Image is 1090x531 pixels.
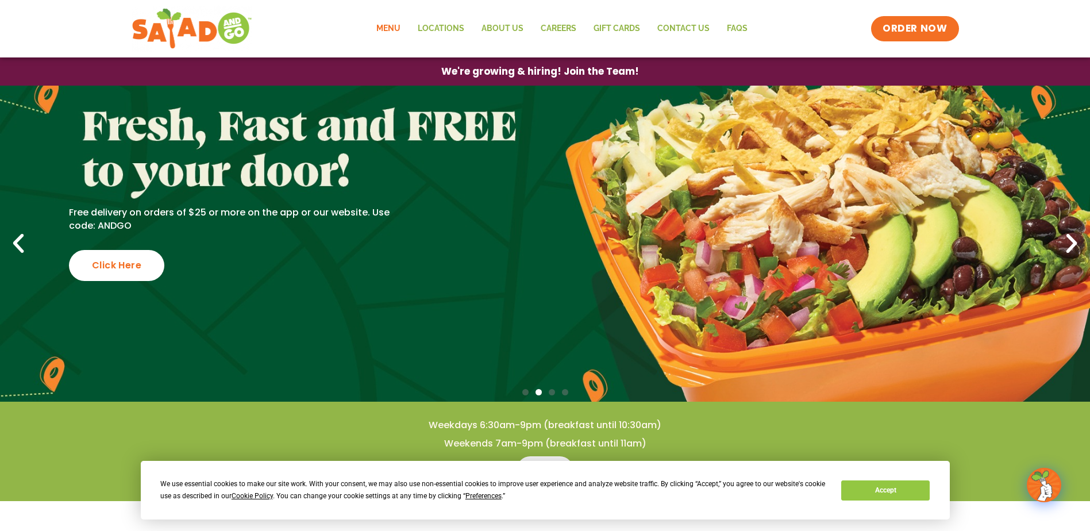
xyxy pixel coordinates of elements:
[69,250,164,281] div: Click Here
[532,16,585,42] a: Careers
[132,6,253,52] img: new-SAG-logo-768×292
[6,231,31,256] div: Previous slide
[562,389,568,395] span: Go to slide 4
[517,456,573,484] a: Menu
[232,492,273,500] span: Cookie Policy
[1028,469,1060,501] img: wpChatIcon
[141,461,950,520] div: Cookie Consent Prompt
[409,16,473,42] a: Locations
[549,389,555,395] span: Go to slide 3
[718,16,756,42] a: FAQs
[69,206,406,232] p: Free delivery on orders of $25 or more on the app or our website. Use code: ANDGO
[160,478,827,502] div: We use essential cookies to make our site work. With your consent, we may also use non-essential ...
[649,16,718,42] a: Contact Us
[441,67,639,76] span: We're growing & hiring! Join the Team!
[23,437,1067,450] h4: Weekends 7am-9pm (breakfast until 11am)
[424,58,656,85] a: We're growing & hiring! Join the Team!
[536,389,542,395] span: Go to slide 2
[871,16,958,41] a: ORDER NOW
[23,419,1067,432] h4: Weekdays 6:30am-9pm (breakfast until 10:30am)
[368,16,409,42] a: Menu
[1059,231,1084,256] div: Next slide
[473,16,532,42] a: About Us
[841,480,930,501] button: Accept
[883,22,947,36] span: ORDER NOW
[585,16,649,42] a: GIFT CARDS
[465,492,502,500] span: Preferences
[368,16,756,42] nav: Menu
[522,389,529,395] span: Go to slide 1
